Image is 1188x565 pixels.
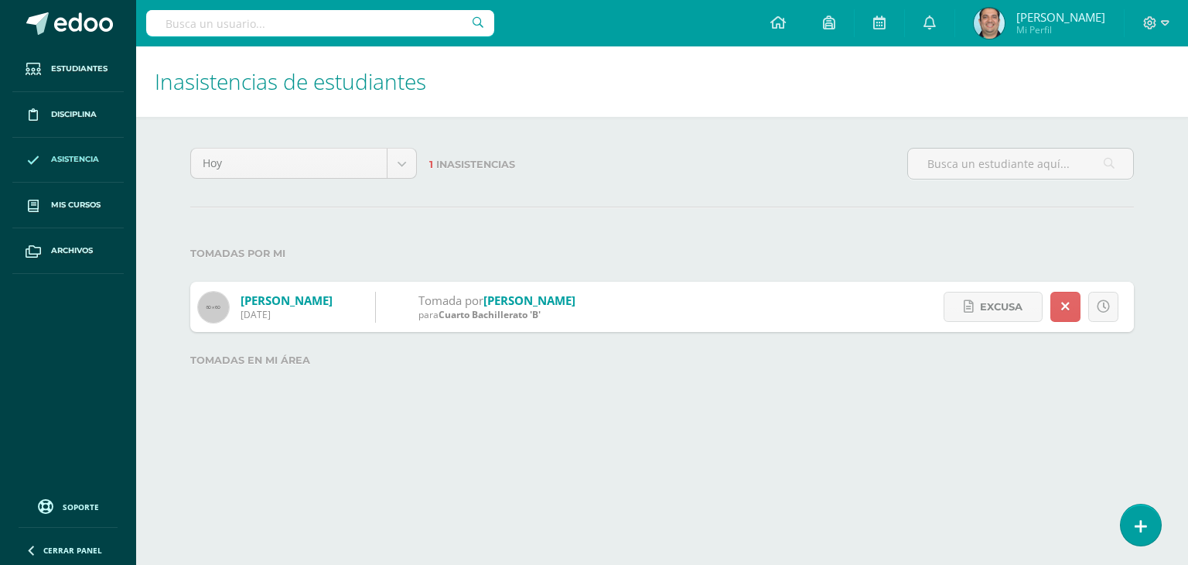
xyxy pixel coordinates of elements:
a: Disciplina [12,92,124,138]
img: e73e36176cd596232d986fe5ddd2832d.png [974,8,1005,39]
span: Tomada por [418,293,483,308]
span: Cerrar panel [43,545,102,556]
label: Tomadas por mi [190,238,1134,269]
span: Soporte [63,502,99,512]
span: Inasistencias de estudiantes [155,67,426,96]
div: [DATE] [241,308,333,321]
span: Mis cursos [51,199,101,211]
a: [PERSON_NAME] [241,293,333,308]
a: Estudiantes [12,46,124,92]
span: [PERSON_NAME] [1016,9,1105,25]
span: 1 [429,159,433,170]
input: Busca un usuario... [146,10,494,36]
span: Archivos [51,245,93,257]
span: Inasistencias [436,159,515,170]
span: Disciplina [51,108,97,121]
label: Tomadas en mi área [190,344,1134,376]
div: para [418,308,575,321]
span: Asistencia [51,153,99,166]
span: Estudiantes [51,63,108,75]
a: Mis cursos [12,183,124,228]
a: Hoy [191,149,416,178]
span: Hoy [203,149,375,178]
input: Busca un estudiante aquí... [908,149,1133,179]
a: Asistencia [12,138,124,183]
a: Archivos [12,228,124,274]
a: Soporte [19,495,118,516]
span: Mi Perfil [1016,23,1105,36]
span: Excusa [980,293,1022,321]
span: Cuarto Bachillerato 'B' [439,308,541,321]
a: [PERSON_NAME] [483,293,575,308]
img: 60x60 [198,292,229,323]
a: Excusa [944,292,1043,322]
